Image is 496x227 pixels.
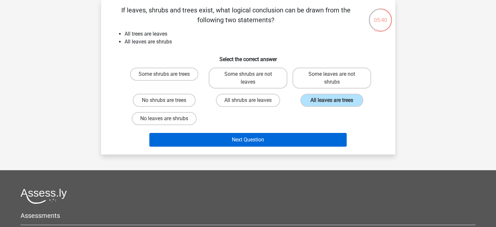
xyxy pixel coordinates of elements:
li: All leaves are shrubs [125,38,385,46]
h5: Assessments [21,212,475,219]
button: Next Question [149,133,347,147]
img: Assessly logo [21,188,67,204]
label: No leaves are shrubs [132,112,197,125]
li: All trees are leaves [125,30,385,38]
label: All shrubs are leaves [216,94,280,107]
h6: Select the correct answer [112,51,385,62]
label: Some leaves are not shrubs [293,68,371,89]
label: No shrubs are trees [133,94,196,107]
label: Some shrubs are trees [130,68,198,81]
label: Some shrubs are not leaves [209,68,287,89]
label: All leaves are trees [300,94,363,107]
p: If leaves, shrubs and trees exist, what logical conclusion can be drawn from the following two st... [112,5,360,25]
div: 05:40 [368,8,393,24]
